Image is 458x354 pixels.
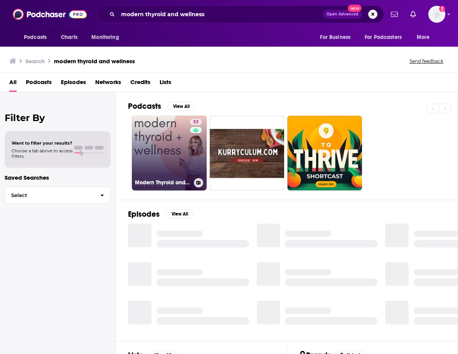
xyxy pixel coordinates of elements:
[61,32,77,43] span: Charts
[128,101,195,111] a: PodcastsView All
[315,30,360,45] button: open menu
[128,209,194,219] a: EpisodesView All
[128,101,161,111] h2: Podcasts
[26,76,52,92] a: Podcasts
[323,10,362,19] button: Open AdvancedNew
[193,118,199,126] span: 53
[348,5,362,12] span: New
[13,7,87,22] img: Podchaser - Follow, Share and Rate Podcasts
[360,30,413,45] button: open menu
[5,112,111,123] h2: Filter By
[407,58,446,64] button: Send feedback
[118,8,323,20] input: Search podcasts, credits, & more...
[388,8,401,21] a: Show notifications dropdown
[132,116,207,190] a: 53Modern Thyroid and Wellness
[135,179,191,186] h3: Modern Thyroid and Wellness
[56,30,82,45] a: Charts
[407,8,419,21] a: Show notifications dropdown
[9,76,17,92] a: All
[5,174,111,181] p: Saved Searches
[5,193,94,198] span: Select
[160,76,171,92] a: Lists
[320,32,350,43] span: For Business
[167,102,195,111] button: View All
[24,32,47,43] span: Podcasts
[417,32,430,43] span: More
[19,30,57,45] button: open menu
[91,32,119,43] span: Monitoring
[365,32,402,43] span: For Podcasters
[166,209,194,219] button: View All
[97,5,384,23] div: Search podcasts, credits, & more...
[428,6,445,23] button: Show profile menu
[61,76,86,92] a: Episodes
[327,12,359,16] span: Open Advanced
[128,209,160,219] h2: Episodes
[130,76,150,92] a: Credits
[411,30,439,45] button: open menu
[5,187,111,204] button: Select
[12,140,72,146] span: Want to filter your results?
[428,6,445,23] span: Logged in as Ashley_Beenen
[95,76,121,92] a: Networks
[86,30,129,45] button: open menu
[428,6,445,23] img: User Profile
[12,148,72,159] span: Choose a tab above to access filters.
[54,57,135,65] h3: modern thyroid and wellness
[190,119,202,125] a: 53
[439,6,445,12] svg: Add a profile image
[25,57,45,65] h3: Search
